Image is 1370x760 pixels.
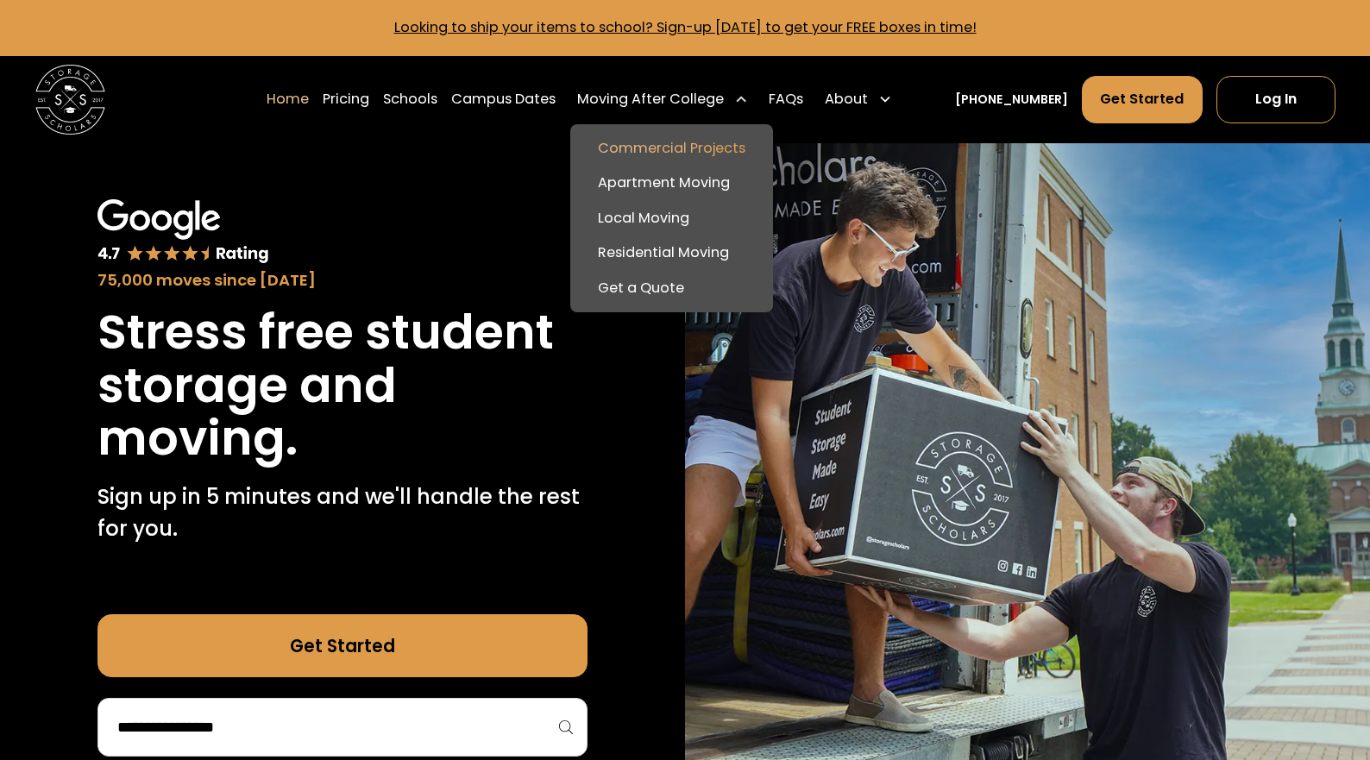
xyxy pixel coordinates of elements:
[97,481,587,544] p: Sign up in 5 minutes and we'll handle the rest for you.
[818,75,900,124] div: About
[35,65,105,135] a: home
[577,201,767,236] a: Local Moving
[394,17,977,37] a: Looking to ship your items to school? Sign-up [DATE] to get your FREE boxes in time!
[323,75,369,124] a: Pricing
[570,124,774,313] nav: Moving After College
[97,305,587,464] h1: Stress free student storage and moving.
[955,91,1068,109] a: [PHONE_NUMBER]
[97,268,587,292] div: 75,000 moves since [DATE]
[769,75,803,124] a: FAQs
[383,75,437,124] a: Schools
[97,199,269,265] img: Google 4.7 star rating
[577,166,767,200] a: Apartment Moving
[1216,76,1335,123] a: Log In
[97,614,587,677] a: Get Started
[577,131,767,166] a: Commercial Projects
[577,236,767,270] a: Residential Moving
[577,89,724,110] div: Moving After College
[570,75,756,124] div: Moving After College
[577,271,767,305] a: Get a Quote
[451,75,556,124] a: Campus Dates
[267,75,309,124] a: Home
[35,65,105,135] img: Storage Scholars main logo
[1082,76,1203,123] a: Get Started
[825,89,868,110] div: About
